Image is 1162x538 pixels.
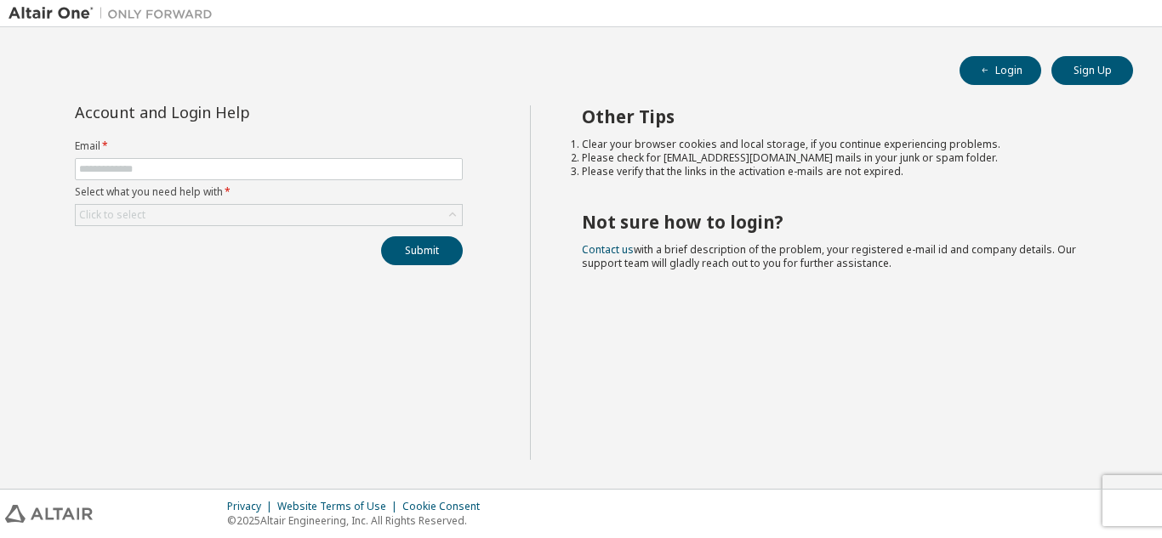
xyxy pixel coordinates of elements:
[582,242,634,257] a: Contact us
[1051,56,1133,85] button: Sign Up
[582,165,1103,178] li: Please verify that the links in the activation e-mails are not expired.
[75,139,463,153] label: Email
[75,105,385,119] div: Account and Login Help
[402,500,490,513] div: Cookie Consent
[277,500,402,513] div: Website Terms of Use
[960,56,1041,85] button: Login
[582,138,1103,151] li: Clear your browser cookies and local storage, if you continue experiencing problems.
[75,185,463,199] label: Select what you need help with
[76,205,462,225] div: Click to select
[381,236,463,265] button: Submit
[79,208,145,222] div: Click to select
[582,151,1103,165] li: Please check for [EMAIL_ADDRESS][DOMAIN_NAME] mails in your junk or spam folder.
[9,5,221,22] img: Altair One
[582,105,1103,127] h2: Other Tips
[582,242,1076,270] span: with a brief description of the problem, your registered e-mail id and company details. Our suppo...
[582,211,1103,233] h2: Not sure how to login?
[5,505,93,523] img: altair_logo.svg
[227,513,490,528] p: © 2025 Altair Engineering, Inc. All Rights Reserved.
[227,500,277,513] div: Privacy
